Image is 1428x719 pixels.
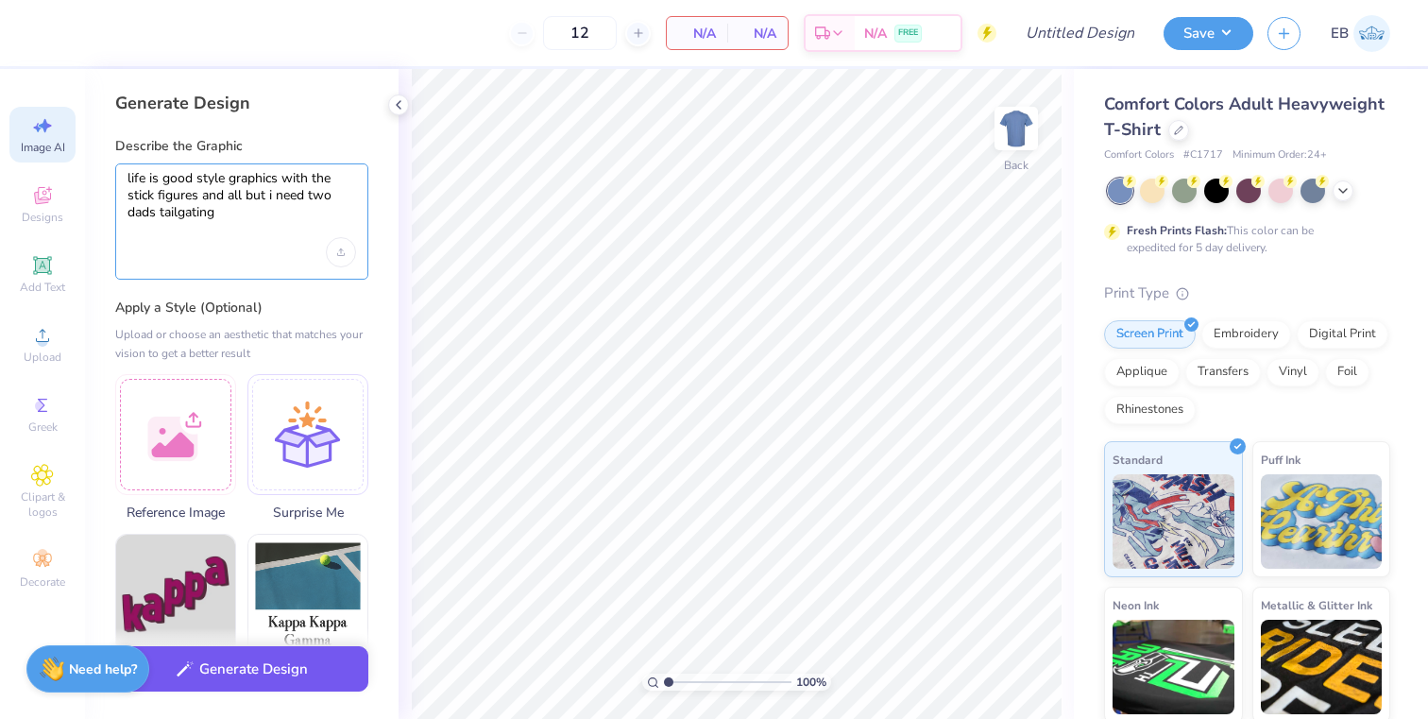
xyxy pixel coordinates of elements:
div: Transfers [1185,358,1261,386]
div: Rhinestones [1104,396,1196,424]
label: Apply a Style (Optional) [115,299,368,317]
a: EB [1331,15,1390,52]
div: Generate Design [115,92,368,114]
span: Puff Ink [1261,450,1300,470]
img: Back [997,110,1035,147]
img: Standard [1113,474,1234,569]
textarea: life is good style graphics with the stick figures and all but i need two dads tailgating [127,170,356,238]
img: Neon Ink [1113,620,1234,714]
span: Minimum Order: 24 + [1232,147,1327,163]
span: Comfort Colors [1104,147,1174,163]
span: Standard [1113,450,1163,470]
span: FREE [898,26,918,40]
img: Text-Based [116,535,235,654]
div: Upload or choose an aesthetic that matches your vision to get a better result [115,325,368,363]
span: Upload [24,350,61,365]
div: Foil [1325,358,1369,386]
div: Back [1004,157,1028,174]
input: Untitled Design [1011,14,1149,52]
span: EB [1331,23,1349,44]
img: Metallic & Glitter Ink [1261,620,1383,714]
strong: Fresh Prints Flash: [1127,223,1227,238]
span: # C1717 [1183,147,1223,163]
div: This color can be expedited for 5 day delivery. [1127,222,1359,256]
div: Screen Print [1104,320,1196,349]
span: Comfort Colors Adult Heavyweight T-Shirt [1104,93,1385,141]
img: Emily Breit [1353,15,1390,52]
strong: Need help? [69,660,137,678]
span: Surprise Me [247,503,368,522]
div: Vinyl [1266,358,1319,386]
input: – – [543,16,617,50]
span: Decorate [20,574,65,590]
span: 100 % [796,674,826,691]
button: Generate Design [115,646,368,693]
span: Reference Image [115,503,236,522]
span: Add Text [20,280,65,295]
span: Metallic & Glitter Ink [1261,595,1372,615]
span: N/A [678,24,716,43]
div: Upload image [326,237,356,267]
span: Greek [28,419,58,435]
span: Designs [22,210,63,225]
img: Puff Ink [1261,474,1383,569]
img: Photorealistic [248,535,367,654]
span: N/A [864,24,887,43]
span: Clipart & logos [9,489,76,520]
span: Neon Ink [1113,595,1159,615]
div: Digital Print [1297,320,1388,349]
div: Applique [1104,358,1180,386]
span: N/A [739,24,776,43]
div: Embroidery [1201,320,1291,349]
div: Print Type [1104,282,1390,304]
span: Image AI [21,140,65,155]
label: Describe the Graphic [115,137,368,156]
button: Save [1164,17,1253,50]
